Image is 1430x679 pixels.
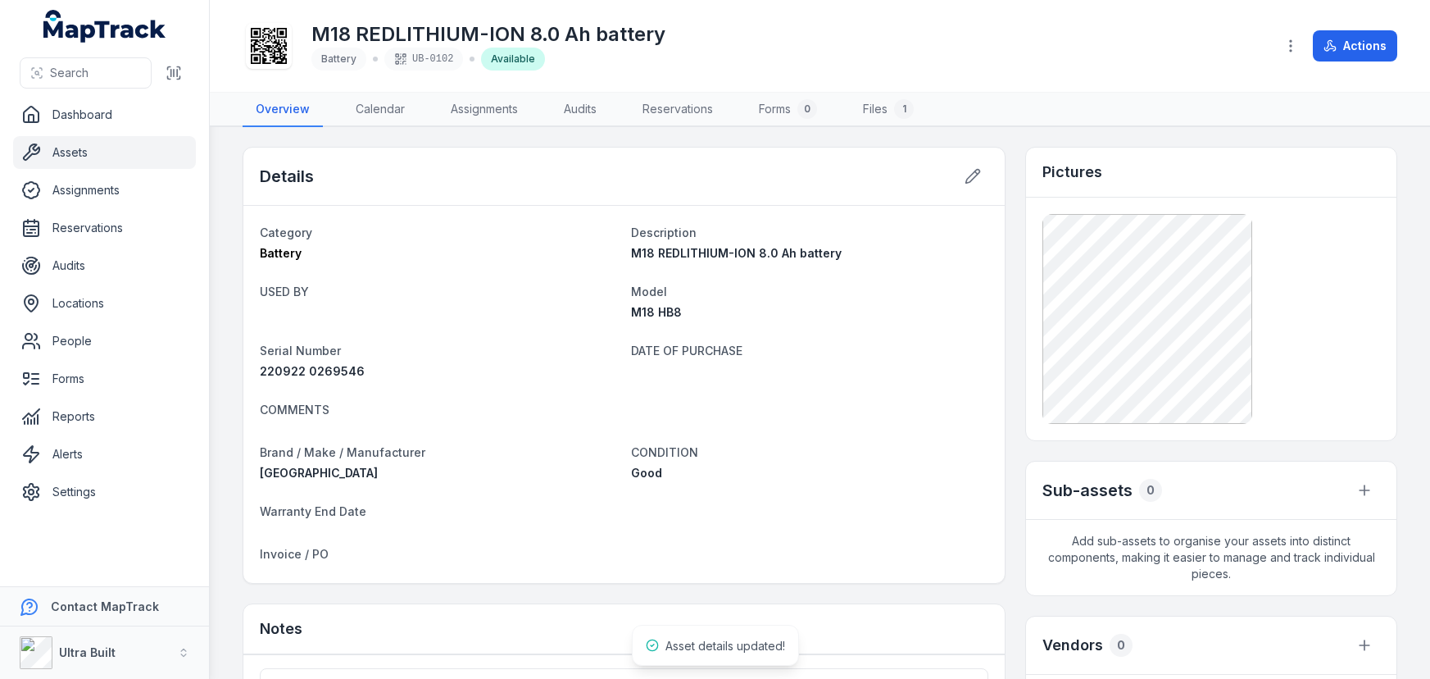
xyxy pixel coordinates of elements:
[13,287,196,320] a: Locations
[13,98,196,131] a: Dashboard
[629,93,726,127] a: Reservations
[243,93,323,127] a: Overview
[384,48,463,71] div: UB-0102
[260,547,329,561] span: Invoice / PO
[1110,634,1133,657] div: 0
[13,174,196,207] a: Assignments
[343,93,418,127] a: Calendar
[1313,30,1397,62] button: Actions
[631,445,698,459] span: CONDITION
[321,52,356,65] span: Battery
[13,362,196,395] a: Forms
[1042,161,1102,184] h3: Pictures
[13,476,196,508] a: Settings
[894,99,914,119] div: 1
[311,21,665,48] h1: M18 REDLITHIUM-ION 8.0 Ah battery
[260,504,366,518] span: Warranty End Date
[797,99,817,119] div: 0
[260,364,365,378] span: 220922 0269546
[13,249,196,282] a: Audits
[260,165,314,188] h2: Details
[481,48,545,71] div: Available
[20,57,152,89] button: Search
[43,10,166,43] a: MapTrack
[551,93,610,127] a: Audits
[13,438,196,471] a: Alerts
[51,599,159,613] strong: Contact MapTrack
[59,645,116,659] strong: Ultra Built
[260,445,425,459] span: Brand / Make / Manufacturer
[1042,479,1133,502] h2: Sub-assets
[631,285,667,298] span: Model
[1026,520,1396,595] span: Add sub-assets to organise your assets into distinct components, making it easier to manage and t...
[13,212,196,244] a: Reservations
[850,93,927,127] a: Files1
[13,136,196,169] a: Assets
[1042,634,1103,657] h3: Vendors
[631,305,682,319] span: M18 HB8
[260,226,312,239] span: Category
[50,65,89,81] span: Search
[438,93,531,127] a: Assignments
[631,344,742,358] span: DATE OF PURCHASE
[631,246,842,260] span: M18 REDLITHIUM-ION 8.0 Ah battery
[631,466,662,480] span: Good
[1139,479,1162,502] div: 0
[260,617,302,640] h3: Notes
[746,93,830,127] a: Forms0
[260,246,302,260] span: Battery
[631,226,697,239] span: Description
[260,466,378,480] span: [GEOGRAPHIC_DATA]
[13,400,196,433] a: Reports
[260,285,309,298] span: USED BY
[13,325,196,358] a: People
[260,344,341,358] span: Serial Number
[260,403,329,417] span: COMMENTS
[665,639,785,653] span: Asset details updated!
